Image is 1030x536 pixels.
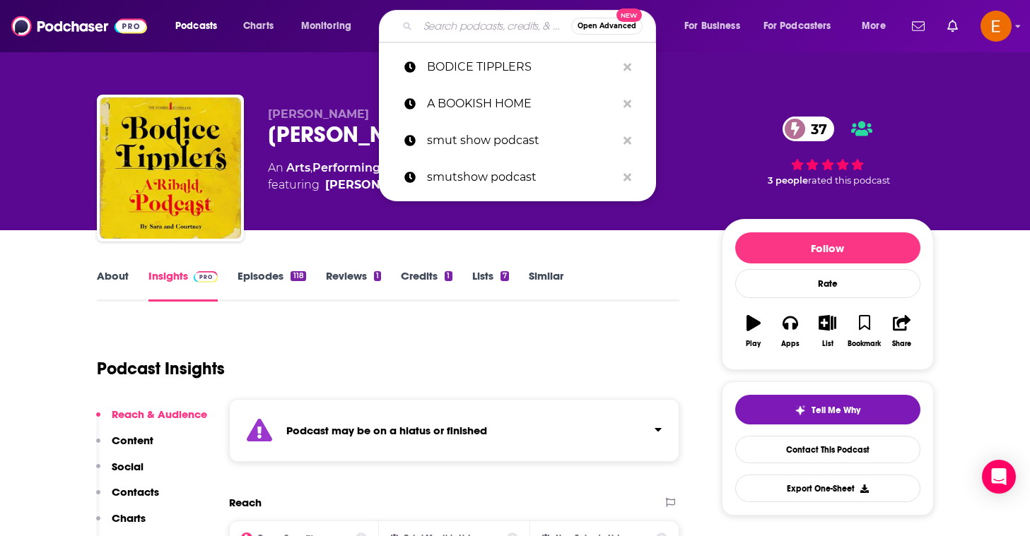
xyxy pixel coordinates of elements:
div: An podcast [268,160,510,193]
div: Rate [735,269,920,298]
p: Contacts [112,485,159,499]
a: Show notifications dropdown [942,14,964,38]
img: Podchaser Pro [194,271,218,282]
img: Bodice Tipplers [100,97,241,239]
button: Contacts [96,485,159,511]
span: [PERSON_NAME] [268,107,369,121]
img: Podchaser - Follow, Share and Rate Podcasts [11,13,147,40]
div: Apps [781,340,800,348]
a: Sara McBride [325,177,426,193]
section: Click to expand status details [229,399,680,462]
p: Charts [112,511,146,525]
span: Charts [243,16,274,36]
input: Search podcasts, credits, & more... [418,15,571,37]
button: Bookmark [846,306,883,357]
a: Reviews1 [326,269,381,302]
strong: Podcast may be on a hiatus or finished [286,424,487,437]
span: For Podcasters [763,16,831,36]
p: Social [112,460,144,473]
div: 1 [374,271,381,281]
div: Bookmark [848,340,881,348]
button: Follow [735,232,920,263]
div: Search podcasts, credits, & more... [392,10,669,42]
a: Show notifications dropdown [906,14,930,38]
a: Similar [529,269,563,302]
button: tell me why sparkleTell Me Why [735,395,920,424]
h1: Podcast Insights [97,358,225,379]
p: smutshow podcast [427,159,616,196]
span: More [862,16,886,36]
a: Lists7 [472,269,509,302]
button: Apps [772,306,809,357]
a: Contact This Podcast [735,436,920,463]
span: Open Advanced [578,23,636,30]
span: Tell Me Why [812,405,860,416]
button: open menu [852,15,903,37]
span: For Business [684,16,740,36]
button: open menu [291,15,370,37]
div: Play [746,340,761,348]
button: Content [96,434,153,460]
div: 118 [291,271,305,281]
button: open menu [165,15,235,37]
a: InsightsPodchaser Pro [148,269,218,302]
span: 3 people [768,175,808,186]
div: 37 3 peoplerated this podcast [722,107,934,195]
span: rated this podcast [808,175,890,186]
button: open menu [754,15,852,37]
div: List [822,340,833,348]
a: 37 [783,117,834,141]
span: Logged in as emilymorris [981,11,1012,42]
a: About [97,269,129,302]
button: List [809,306,845,357]
button: Export One-Sheet [735,475,920,502]
button: open menu [674,15,758,37]
span: , [310,161,312,174]
a: Arts [286,161,310,174]
button: Open AdvancedNew [571,18,643,35]
button: Social [96,460,144,486]
button: Share [883,306,920,357]
p: Content [112,434,153,447]
a: smutshow podcast [379,159,656,196]
a: BODICE TIPPLERS [379,49,656,85]
button: Reach & Audience [96,407,207,434]
a: A BOOKISH HOME [379,85,656,122]
a: Performing Arts [312,161,407,174]
h2: Reach [229,496,262,509]
div: 1 [445,271,452,281]
p: BODICE TIPPLERS [427,49,616,85]
a: Episodes118 [238,269,305,302]
span: Monitoring [301,16,351,36]
div: Open Intercom Messenger [982,460,1016,494]
span: New [616,8,642,22]
span: Podcasts [175,16,217,36]
p: smut show podcast [427,122,616,159]
span: featuring [268,177,510,193]
p: Reach & Audience [112,407,207,421]
div: Share [892,340,911,348]
a: smut show podcast [379,122,656,159]
div: 7 [501,271,509,281]
a: Credits1 [401,269,452,302]
button: Show profile menu [981,11,1012,42]
span: 37 [797,117,834,141]
p: A BOOKISH HOME [427,85,616,122]
img: tell me why sparkle [795,405,806,416]
a: Charts [234,15,282,37]
button: Play [735,306,772,357]
img: User Profile [981,11,1012,42]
